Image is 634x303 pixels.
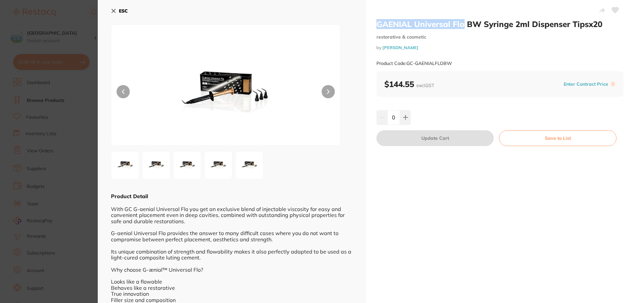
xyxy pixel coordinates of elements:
[157,41,295,145] img: QUxGTE9CVy5qcGc
[610,81,616,87] label: i
[376,34,623,40] small: restorative & cosmetic
[384,79,434,89] b: $144.55
[416,82,434,88] span: excl. GST
[237,153,261,177] img: Zw
[206,153,230,177] img: Zw
[111,193,148,199] b: Product Detail
[144,153,168,177] img: Zw
[376,19,623,29] h2: GAENIAL Universal Flo BW Syringe 2ml Dispenser Tipsx20
[499,130,616,146] button: Save to List
[376,45,623,50] small: by
[111,5,128,16] button: ESC
[113,153,137,177] img: QUxGTE9CVy5qcGc
[382,45,418,50] a: [PERSON_NAME]
[562,81,610,87] button: Enter Contract Price
[376,61,452,66] small: Product Code: GC-GAENIALFLOBW
[175,153,199,177] img: Zw
[376,130,494,146] button: Update Cart
[119,8,128,14] b: ESC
